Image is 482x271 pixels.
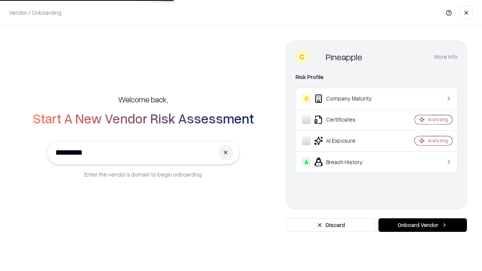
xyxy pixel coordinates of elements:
[428,137,448,144] div: Analyzing
[302,136,392,145] div: AI Exposure
[326,51,362,63] div: Pineapple
[9,9,61,17] p: Vendor / Onboarding
[296,51,308,63] div: C
[302,115,392,124] div: Certificates
[302,94,311,103] div: C
[286,218,375,232] button: Discard
[302,94,392,103] div: Company Maturity
[302,157,311,166] div: A
[311,51,323,63] img: Pineapple
[378,218,467,232] button: Onboard Vendor
[84,171,202,178] p: Enter the vendor’s domain to begin onboarding
[428,116,448,123] div: Analyzing
[296,73,458,82] div: Risk Profile
[118,94,168,105] h5: Welcome back,
[33,111,254,126] h2: Start A New Vendor Risk Assessment
[302,157,392,166] div: Breach History
[434,50,458,64] button: More info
